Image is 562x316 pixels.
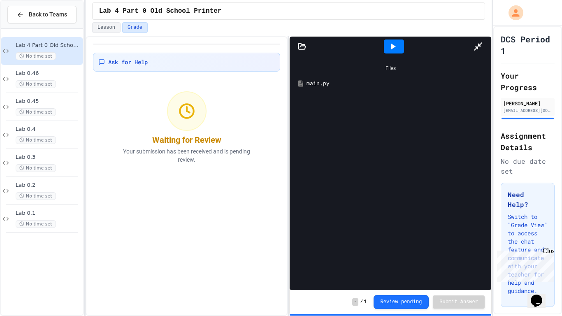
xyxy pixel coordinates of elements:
span: No time set [16,80,56,88]
p: Switch to "Grade View" to access the chat feature and communicate with your teacher for help and ... [508,213,548,295]
div: [EMAIL_ADDRESS][DOMAIN_NAME] [503,107,552,114]
span: 1 [364,299,367,305]
p: Your submission has been received and is pending review. [113,147,261,164]
span: Lab 0.1 [16,210,81,217]
span: Lab 0.46 [16,70,81,77]
button: Review pending [374,295,429,309]
span: / [360,299,363,305]
button: Lesson [92,22,121,33]
span: No time set [16,192,56,200]
span: Lab 0.2 [16,182,81,189]
div: [PERSON_NAME] [503,100,552,107]
span: No time set [16,164,56,172]
span: No time set [16,108,56,116]
h2: Your Progress [501,70,555,93]
span: Back to Teams [29,10,67,19]
div: My Account [500,3,525,22]
span: Submit Answer [439,299,478,305]
span: Lab 4 Part 0 Old School Printer [16,42,81,49]
button: Grade [122,22,148,33]
h1: DCS Period 1 [501,33,555,56]
span: Lab 4 Part 0 Old School Printer [99,6,222,16]
span: Ask for Help [108,58,148,66]
span: Lab 0.45 [16,98,81,105]
h2: Assignment Details [501,130,555,153]
button: Back to Teams [7,6,77,23]
span: Lab 0.4 [16,126,81,133]
span: No time set [16,136,56,144]
iframe: chat widget [494,247,554,282]
div: main.py [307,79,486,88]
button: Submit Answer [433,295,485,309]
iframe: chat widget [527,283,554,308]
div: No due date set [501,156,555,176]
span: No time set [16,52,56,60]
div: Chat with us now!Close [3,3,57,52]
span: No time set [16,220,56,228]
h3: Need Help? [508,190,548,209]
div: Waiting for Review [152,134,221,146]
div: Files [294,60,487,76]
span: Lab 0.3 [16,154,81,161]
span: - [352,298,358,306]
